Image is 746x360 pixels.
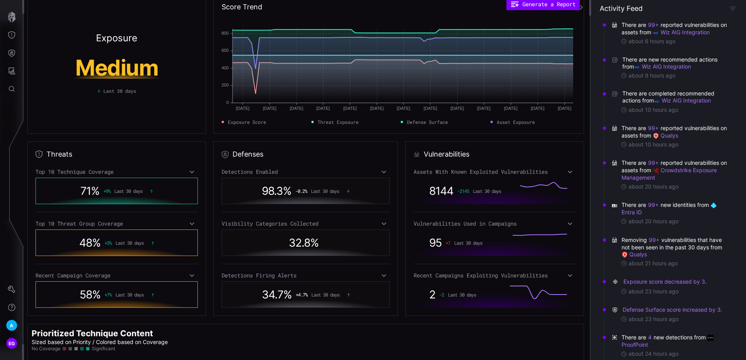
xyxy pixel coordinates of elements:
[473,188,501,194] span: Last 30 days
[429,288,435,301] span: 2
[629,38,675,45] time: about 6 hours ago
[654,98,660,104] img: Wiz
[263,106,277,111] text: [DATE]
[343,106,357,111] text: [DATE]
[629,106,678,113] time: about 10 hours ago
[629,218,679,225] time: about 20 hours ago
[114,188,142,194] span: Last 30 days
[0,316,23,334] button: A
[233,150,263,159] h2: Defenses
[318,118,359,125] span: Threat Exposure
[634,63,691,70] a: Wiz AIG Integration
[222,48,229,53] text: 600
[222,31,229,35] text: 800
[311,188,339,194] span: Last 30 days
[629,141,678,148] time: about 10 hours ago
[80,184,99,198] span: 71 %
[622,306,723,314] button: Defense Surface score increased by 3.
[648,21,659,29] button: 99+
[36,168,198,175] div: Top 10 Technique Coverage
[654,97,711,104] a: Wiz AIG Integration
[103,87,136,94] span: Last 30 days
[457,188,469,194] span: -2145
[311,292,339,297] span: Last 30 days
[446,240,450,245] span: + 7
[222,65,229,70] text: 400
[622,236,729,258] span: Removing vulnerabilities that have not been seen in the past 30 days from
[32,328,580,339] h2: Prioritized Technique Content
[222,272,390,279] div: Detections Firing Alerts
[707,335,714,341] img: Proofpoint SaaS
[316,106,330,111] text: [DATE]
[296,292,307,297] span: + 4.7 %
[629,260,678,267] time: about 21 hours ago
[653,132,678,139] a: Qualys
[622,124,729,139] span: There are reported vulnerabilities on assets from
[407,118,448,125] span: Defense Surface
[0,334,23,352] button: EG
[262,184,291,198] span: 98.3 %
[10,321,13,330] span: A
[222,168,390,175] div: Detections Enabled
[497,118,535,125] span: Asset Exposure
[36,220,198,227] div: Top 10 Threat Group Coverage
[9,339,15,348] span: EG
[79,236,101,249] span: 48 %
[448,292,476,297] span: Last 30 days
[92,346,115,352] span: Significant
[32,346,60,352] span: No Coverage
[653,29,710,35] a: Wiz AIG Integration
[622,201,729,216] span: There are new identities from
[80,288,101,301] span: 58 %
[115,240,144,245] span: Last 30 days
[32,339,580,346] p: Sized based on Priority / Colored based on Coverage
[622,21,729,36] span: There are reported vulnerabilities on assets from
[629,288,679,295] time: about 23 hours ago
[622,252,628,258] img: Qualys VMDR
[236,106,250,111] text: [DATE]
[290,106,304,111] text: [DATE]
[451,106,464,111] text: [DATE]
[414,168,576,175] div: Assets With Known Exploited Vulnerabilities
[653,168,659,174] img: Crowdstrike Falcon Spotlight Devices
[222,220,390,227] div: Visibility Categories Collected
[289,236,319,249] span: 32.8 %
[648,236,660,244] button: 99+
[228,118,266,125] span: Exposure Score
[46,150,72,159] h2: Threats
[504,106,518,111] text: [DATE]
[96,34,137,43] h2: Exposure
[439,292,444,297] span: -2
[622,251,647,258] a: Qualys
[622,167,718,180] a: Crowdstrike Exposure Management
[710,202,717,208] img: Azure AD
[226,100,229,105] text: 0
[295,188,307,194] span: -0.2 %
[43,57,190,79] h1: Medium
[454,240,482,245] span: Last 30 days
[648,124,659,132] button: 99+
[370,106,384,111] text: [DATE]
[629,350,679,357] time: about 24 hours ago
[222,2,262,12] h2: Score Trend
[222,83,229,87] text: 200
[634,64,640,70] img: Wiz
[648,201,659,209] button: 99+
[629,183,679,190] time: about 20 hours ago
[397,106,410,111] text: [DATE]
[262,288,292,301] span: 34.7 %
[414,272,576,279] div: Recent Campaigns Exploiting Vulnerabilities
[105,240,112,245] span: + 3 %
[648,159,659,167] button: 99+
[414,220,576,227] div: Vulnerabilities Used in Campaigns
[653,133,659,139] img: Qualys VMDR
[648,334,652,341] button: 4
[622,56,729,70] span: There are new recommended actions from
[558,106,572,111] text: [DATE]
[477,106,491,111] text: [DATE]
[622,334,729,348] span: There are new detections from
[622,159,729,181] span: There are reported vulnerabilities on assets from
[622,90,729,104] span: There are completed recommended actions from
[629,316,679,323] time: about 23 hours ago
[36,272,198,279] div: Recent Campaign Coverage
